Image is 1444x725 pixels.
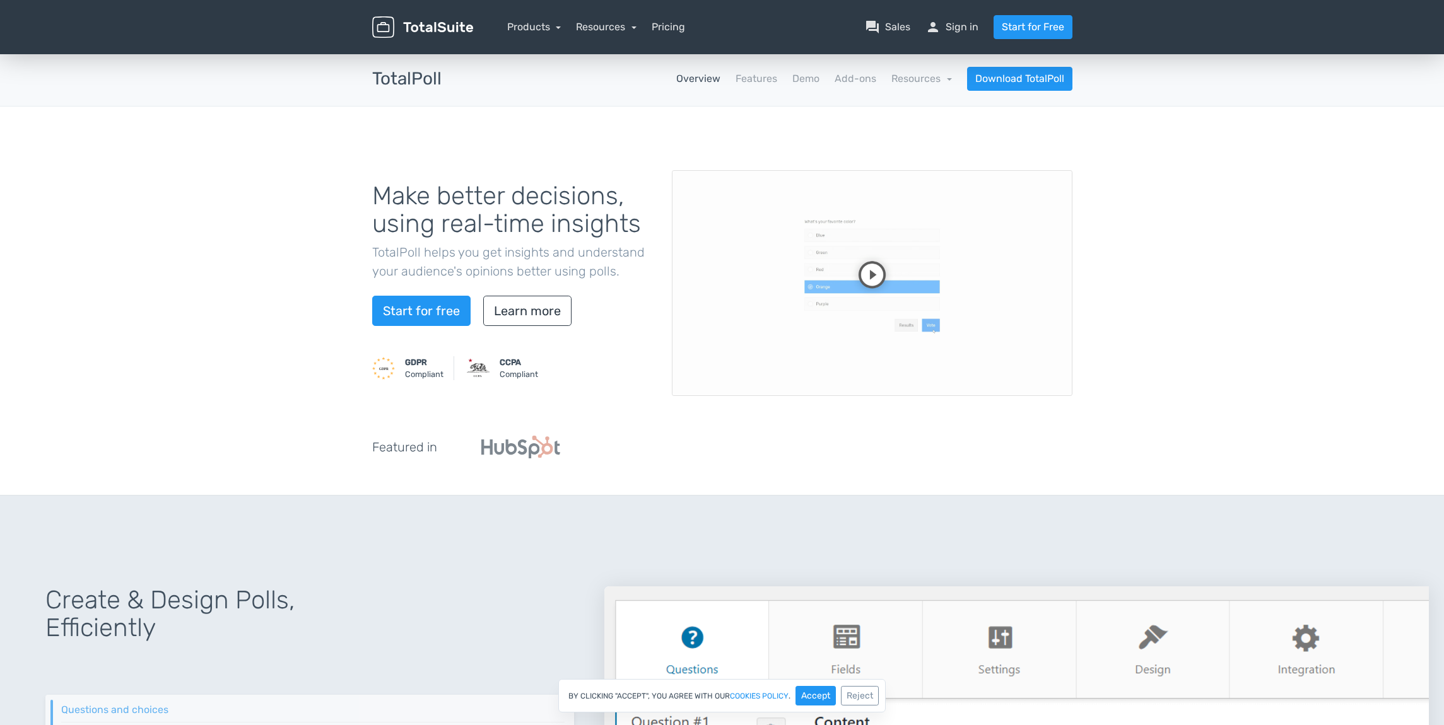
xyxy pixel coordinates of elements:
[925,20,978,35] a: personSign in
[372,182,653,238] h1: Make better decisions, using real-time insights
[372,16,473,38] img: TotalSuite for WordPress
[730,692,789,700] a: cookies policy
[372,243,653,281] p: TotalPoll helps you get insights and understand your audience's opinions better using polls.
[792,71,819,86] a: Demo
[372,440,437,454] h5: Featured in
[372,357,395,380] img: GDPR
[736,71,777,86] a: Features
[558,679,886,712] div: By clicking "Accept", you agree with our .
[61,704,565,716] h6: Questions and choices
[372,69,442,89] h3: TotalPoll
[967,67,1072,91] a: Download TotalPoll
[372,296,471,326] a: Start for free
[405,357,427,367] strong: GDPR
[500,356,538,380] small: Compliant
[576,21,637,33] a: Resources
[405,356,443,380] small: Compliant
[481,436,560,458] img: Hubspot
[676,71,720,86] a: Overview
[994,15,1072,39] a: Start for Free
[925,20,941,35] span: person
[483,296,572,326] a: Learn more
[467,357,490,380] img: CCPA
[865,20,880,35] span: question_answer
[507,21,561,33] a: Products
[45,586,574,642] h1: Create & Design Polls, Efficiently
[795,686,836,705] button: Accept
[891,72,952,84] a: Resources
[835,71,876,86] a: Add-ons
[652,20,685,35] a: Pricing
[865,20,910,35] a: question_answerSales
[500,357,521,367] strong: CCPA
[841,686,879,705] button: Reject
